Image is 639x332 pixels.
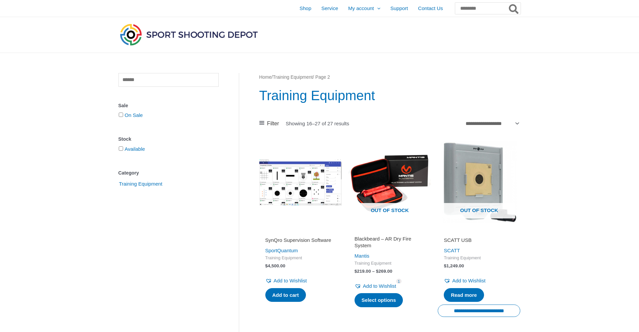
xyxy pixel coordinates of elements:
[444,255,514,261] span: Training Equipment
[444,237,514,246] a: SCATT USB
[119,146,123,151] input: Available
[355,293,403,307] a: Select options for “Blackbeard - AR Dry Fire System”
[265,248,298,253] a: SportQuantum
[438,141,520,223] img: SCATT USB
[376,269,392,274] bdi: 269.00
[259,86,521,105] h1: Training Equipment
[355,269,371,274] bdi: 219.00
[259,119,279,129] a: Filter
[267,119,279,129] span: Filter
[265,237,336,244] h2: SynQro Supervision Software
[118,134,219,144] div: Stock
[265,227,336,236] iframe: Customer reviews powered by Trustpilot
[452,278,485,283] span: Add to Wishlist
[259,73,521,82] nav: Breadcrumb
[265,263,268,268] span: $
[349,141,431,223] a: Out of stock
[508,3,521,14] button: Search
[438,141,520,223] a: Out of stock
[286,121,349,126] p: Showing 16–27 of 27 results
[265,263,285,268] bdi: 4,500.00
[118,178,163,190] span: Training Equipment
[355,281,396,291] a: Add to Wishlist
[265,276,307,285] a: Add to Wishlist
[118,22,259,47] img: Sport Shooting Depot
[349,141,431,223] img: Blackbeard - AR Dry Fire System
[259,141,342,223] img: synqro
[118,181,163,186] a: Training Equipment
[355,253,369,259] a: Mantis
[118,168,219,178] div: Category
[125,112,143,118] a: On Sale
[355,261,425,266] span: Training Equipment
[363,283,396,289] span: Add to Wishlist
[354,203,426,218] span: Out of stock
[273,75,313,80] a: Training Equipment
[355,236,425,251] a: Blackbeard – AR Dry Fire System
[265,237,336,246] a: SynQro Supervision Software
[355,227,425,236] iframe: Customer reviews powered by Trustpilot
[265,255,336,261] span: Training Equipment
[355,269,357,274] span: $
[444,237,514,244] h2: SCATT USB
[259,75,272,80] a: Home
[444,248,460,253] a: SCATT
[118,101,219,111] div: Sale
[443,203,515,218] span: Out of stock
[444,288,484,302] a: Read more about “SCATT USB”
[274,278,307,283] span: Add to Wishlist
[444,227,514,236] iframe: Customer reviews powered by Trustpilot
[444,263,464,268] bdi: 1,249.00
[444,276,485,285] a: Add to Wishlist
[372,269,375,274] span: –
[265,288,306,302] a: Add to cart: “SynQro Supervision Software”
[444,263,446,268] span: $
[376,269,379,274] span: $
[355,236,425,249] h2: Blackbeard – AR Dry Fire System
[396,279,402,284] span: 1
[119,113,123,117] input: On Sale
[463,118,521,128] select: Shop order
[125,146,145,152] a: Available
